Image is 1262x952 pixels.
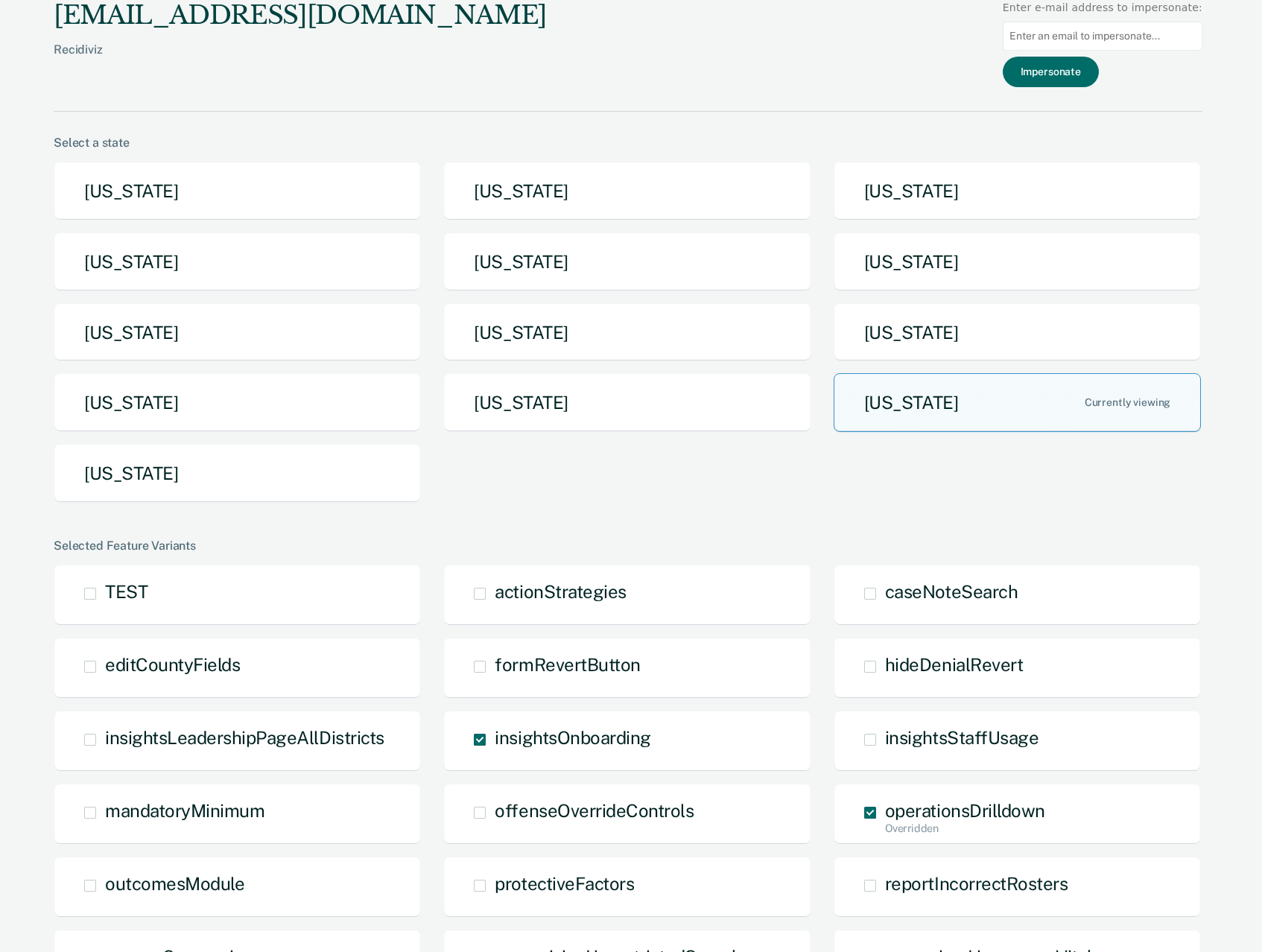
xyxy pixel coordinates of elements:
[834,162,1201,220] button: [US_STATE]
[54,539,1202,553] div: Selected Feature Variants
[443,232,811,291] button: [US_STATE]
[495,727,650,748] span: insightsOnboarding
[443,303,811,362] button: [US_STATE]
[105,581,148,602] span: TEST
[885,800,1045,821] span: operationsDrilldown
[54,162,421,220] button: [US_STATE]
[495,581,626,602] span: actionStrategies
[105,654,240,675] span: editCountyFields
[54,303,421,362] button: [US_STATE]
[54,232,421,291] button: [US_STATE]
[443,162,811,220] button: [US_STATE]
[105,873,244,894] span: outcomesModule
[495,873,634,894] span: protectiveFactors
[495,800,694,821] span: offenseOverrideControls
[54,136,1202,150] div: Select a state
[54,42,547,80] div: Recidiviz
[834,373,1201,432] button: [US_STATE]
[54,373,421,432] button: [US_STATE]
[54,444,421,503] button: [US_STATE]
[834,232,1201,291] button: [US_STATE]
[885,581,1018,602] span: caseNoteSearch
[834,303,1201,362] button: [US_STATE]
[495,654,640,675] span: formRevertButton
[1003,22,1202,51] input: Enter an email to impersonate...
[105,800,264,821] span: mandatoryMinimum
[105,727,384,748] span: insightsLeadershipPageAllDistricts
[1003,57,1099,87] button: Impersonate
[443,373,811,432] button: [US_STATE]
[885,654,1023,675] span: hideDenialRevert
[885,873,1068,894] span: reportIncorrectRosters
[885,727,1039,748] span: insightsStaffUsage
